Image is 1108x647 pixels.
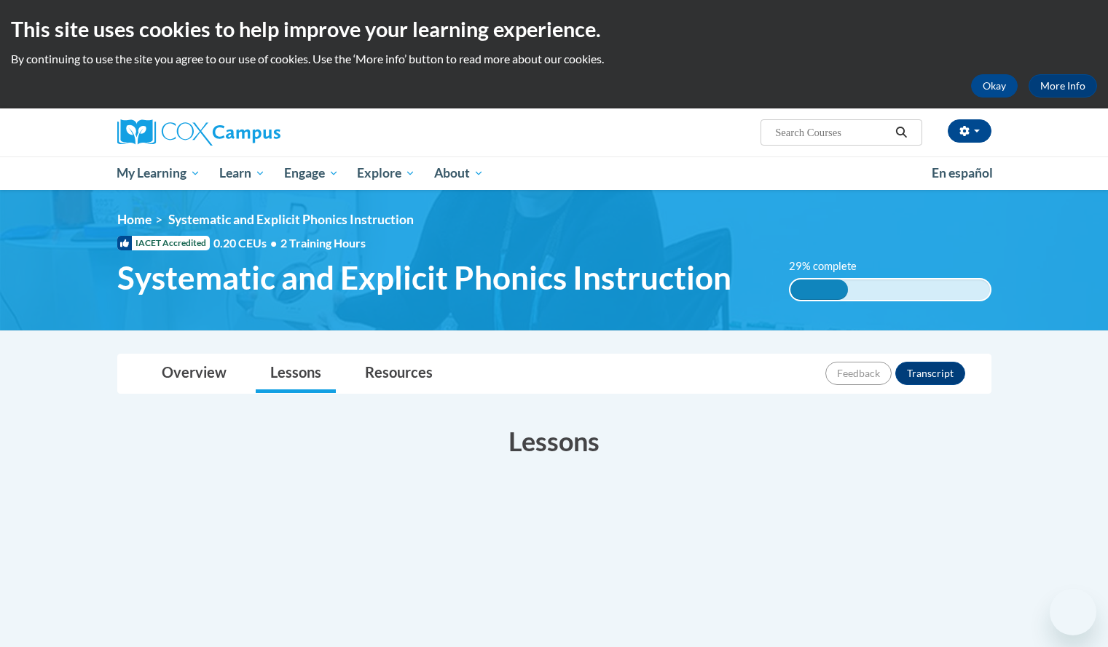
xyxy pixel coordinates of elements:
[789,258,873,274] label: 29% complete
[347,156,425,190] a: Explore
[270,236,277,250] span: •
[256,354,336,393] a: Lessons
[11,15,1097,44] h2: This site uses cookies to help improve your learning experience.
[895,362,965,385] button: Transcript
[825,362,892,385] button: Feedback
[95,156,1013,190] div: Main menu
[774,124,890,141] input: Search Courses
[1050,589,1096,635] iframe: Button to launch messaging window
[932,165,993,180] span: En español
[117,212,152,227] a: Home
[11,51,1097,67] p: By continuing to use the site you agree to our use of cookies. Use the ‘More info’ button to read...
[1029,74,1097,98] a: More Info
[922,158,1002,188] a: En español
[210,156,275,190] a: Learn
[108,156,211,190] a: My Learning
[790,279,848,300] div: 29% complete
[434,164,484,182] span: About
[890,124,912,141] button: Search
[213,235,280,251] span: 0.20 CEUs
[357,164,415,182] span: Explore
[219,164,265,182] span: Learn
[117,119,394,146] a: Cox Campus
[117,164,200,182] span: My Learning
[117,423,991,459] h3: Lessons
[117,119,280,146] img: Cox Campus
[425,156,493,190] a: About
[275,156,348,190] a: Engage
[280,236,366,250] span: 2 Training Hours
[168,212,414,227] span: Systematic and Explicit Phonics Instruction
[971,74,1018,98] button: Okay
[284,164,339,182] span: Engage
[117,258,731,297] span: Systematic and Explicit Phonics Instruction
[350,354,447,393] a: Resources
[948,119,991,143] button: Account Settings
[147,354,241,393] a: Overview
[117,236,210,250] span: IACET Accredited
